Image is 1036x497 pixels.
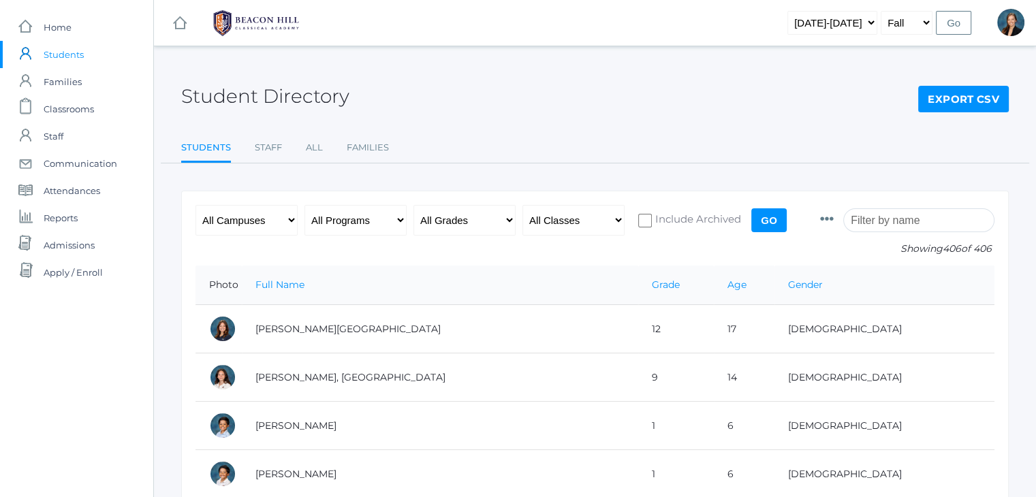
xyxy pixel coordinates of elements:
td: 17 [714,305,774,353]
a: Students [181,134,231,163]
a: Age [727,278,747,291]
span: Families [44,68,82,95]
div: Charlotte Abdulla [209,315,236,342]
a: Export CSV [918,86,1009,113]
input: Go [936,11,971,35]
td: 9 [638,353,714,402]
td: [PERSON_NAME], [GEOGRAPHIC_DATA] [242,353,638,402]
td: [DEMOGRAPHIC_DATA] [774,305,994,353]
a: All [306,134,323,161]
div: Dominic Abrea [209,412,236,439]
a: Full Name [255,278,304,291]
span: Reports [44,204,78,231]
span: Staff [44,123,63,150]
td: [DEMOGRAPHIC_DATA] [774,402,994,450]
img: BHCALogos-05-308ed15e86a5a0abce9b8dd61676a3503ac9727e845dece92d48e8588c001991.png [205,6,307,40]
td: 12 [638,305,714,353]
span: Communication [44,150,117,177]
h2: Student Directory [181,86,349,107]
a: Gender [788,278,823,291]
td: 14 [714,353,774,402]
a: Families [347,134,389,161]
span: Apply / Enroll [44,259,103,286]
a: Grade [652,278,680,291]
input: Filter by name [843,208,994,232]
input: Go [751,208,787,232]
span: Attendances [44,177,100,204]
td: 1 [638,402,714,450]
span: Home [44,14,72,41]
td: [DEMOGRAPHIC_DATA] [774,353,994,402]
span: 406 [943,242,961,255]
div: Grayson Abrea [209,460,236,487]
span: Students [44,41,84,68]
th: Photo [195,266,242,305]
td: 6 [714,402,774,450]
input: Include Archived [638,214,652,227]
div: Allison Smith [997,9,1024,36]
td: [PERSON_NAME] [242,402,638,450]
span: Admissions [44,231,95,259]
p: Showing of 406 [820,242,994,256]
div: Phoenix Abdulla [209,364,236,391]
span: Include Archived [652,212,741,229]
td: [PERSON_NAME][GEOGRAPHIC_DATA] [242,305,638,353]
span: Classrooms [44,95,94,123]
a: Staff [255,134,282,161]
